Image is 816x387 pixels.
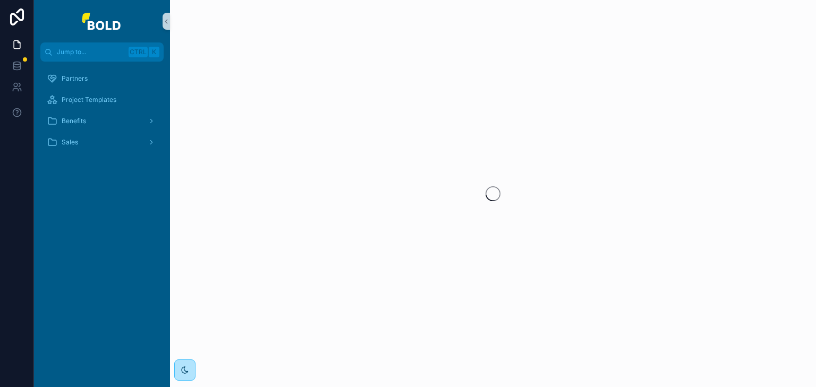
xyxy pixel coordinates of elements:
[62,74,88,83] span: Partners
[40,133,164,152] a: Sales
[129,47,148,57] span: Ctrl
[62,138,78,147] span: Sales
[150,48,158,56] span: K
[82,13,122,30] img: App logo
[62,117,86,125] span: Benefits
[62,96,116,104] span: Project Templates
[34,62,170,166] div: scrollable content
[40,69,164,88] a: Partners
[57,48,124,56] span: Jump to...
[40,90,164,109] a: Project Templates
[40,111,164,131] a: Benefits
[40,42,164,62] button: Jump to...CtrlK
